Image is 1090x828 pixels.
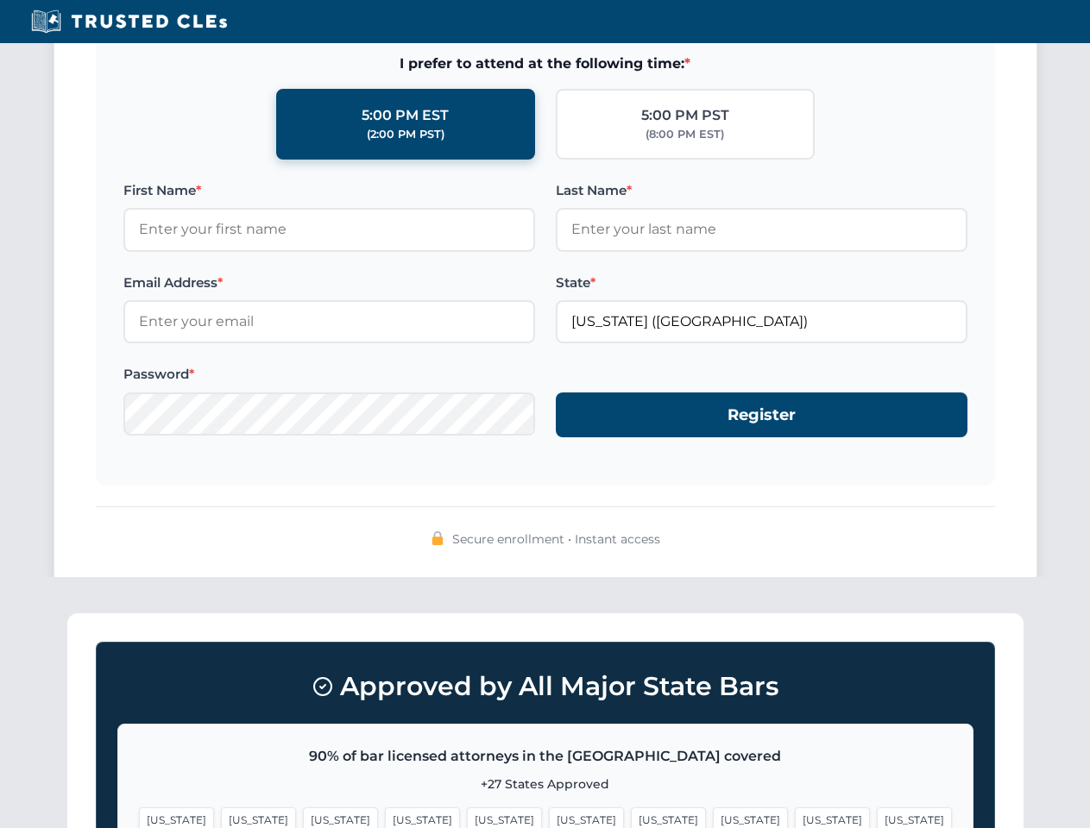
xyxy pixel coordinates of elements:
[431,531,444,545] img: 🔒
[123,364,535,385] label: Password
[123,53,967,75] span: I prefer to attend at the following time:
[123,180,535,201] label: First Name
[123,300,535,343] input: Enter your email
[556,273,967,293] label: State
[362,104,449,127] div: 5:00 PM EST
[452,530,660,549] span: Secure enrollment • Instant access
[123,208,535,251] input: Enter your first name
[123,273,535,293] label: Email Address
[139,775,952,793] p: +27 States Approved
[26,9,232,34] img: Trusted CLEs
[641,104,729,127] div: 5:00 PM PST
[367,126,444,143] div: (2:00 PM PST)
[139,745,952,768] p: 90% of bar licensed attorneys in the [GEOGRAPHIC_DATA] covered
[117,663,973,710] h3: Approved by All Major State Bars
[556,180,967,201] label: Last Name
[646,126,724,143] div: (8:00 PM EST)
[556,300,967,343] input: Missouri (MO)
[556,208,967,251] input: Enter your last name
[556,392,967,438] button: Register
